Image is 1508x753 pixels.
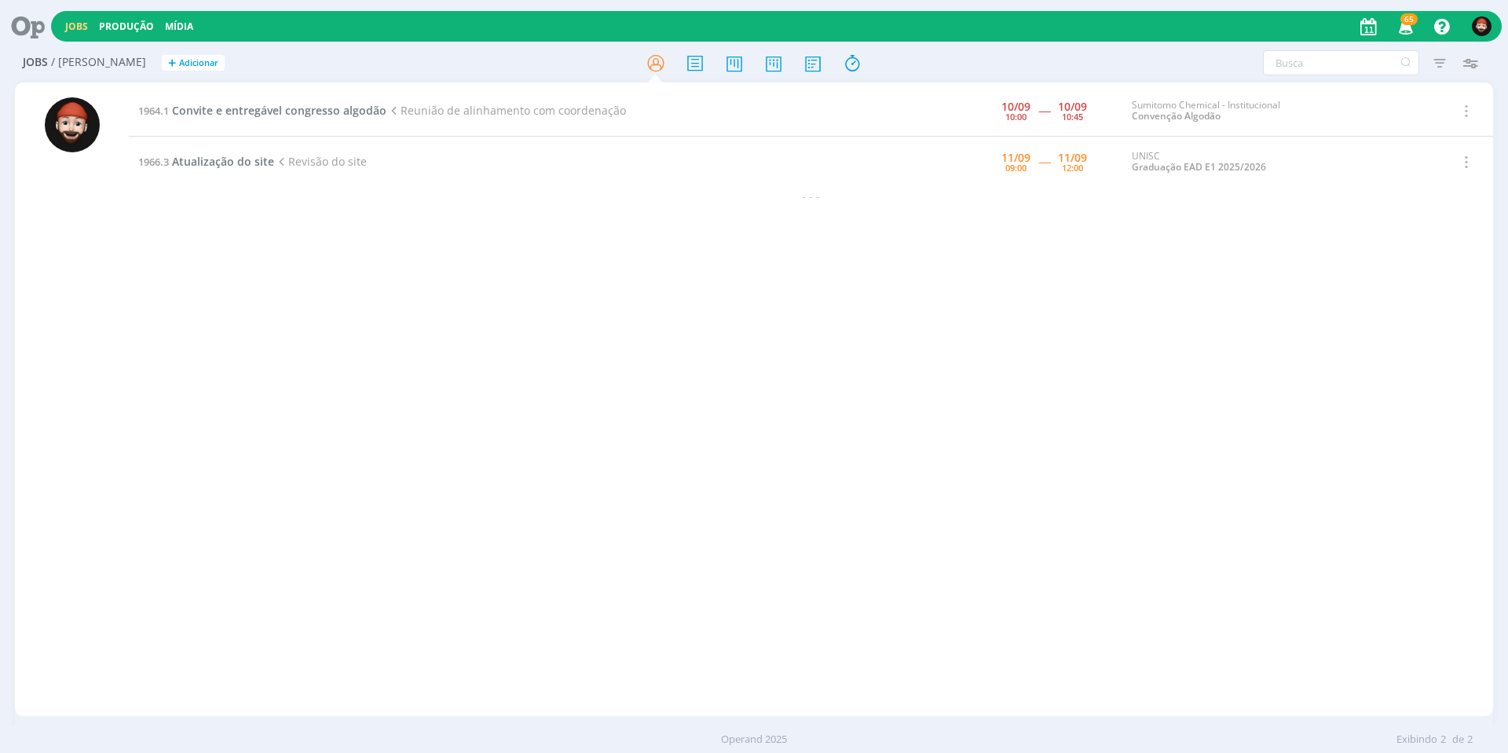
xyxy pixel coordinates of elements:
a: 1966.3Atualização do site [138,154,274,169]
span: / [PERSON_NAME] [51,56,146,69]
span: ----- [1038,154,1050,169]
div: 11/09 [1058,152,1087,163]
img: W [45,97,100,152]
span: Exibindo [1396,732,1437,748]
img: W [1472,16,1492,36]
button: +Adicionar [162,55,225,71]
span: 1966.3 [138,155,169,169]
div: Sumitomo Chemical - Institucional [1132,100,1294,122]
button: Mídia [160,20,198,33]
div: 10/09 [1058,101,1087,112]
span: Convite e entregável congresso algodão [172,103,386,118]
button: 65 [1389,13,1421,41]
a: Jobs [65,20,88,33]
div: 10:00 [1005,112,1027,121]
div: 10:45 [1062,112,1083,121]
div: 12:00 [1062,163,1083,172]
span: 65 [1400,13,1418,25]
div: - - - [129,188,1493,204]
span: + [168,55,176,71]
span: Adicionar [179,58,218,68]
span: ----- [1038,103,1050,118]
span: 2 [1467,732,1473,748]
span: 2 [1440,732,1446,748]
button: Jobs [60,20,93,33]
button: W [1471,13,1492,40]
button: Produção [94,20,159,33]
span: Revisão do site [274,154,367,169]
a: Produção [99,20,154,33]
a: Convenção Algodão [1132,109,1221,122]
span: Reunião de alinhamento com coordenação [386,103,626,118]
div: 09:00 [1005,163,1027,172]
a: Graduação EAD E1 2025/2026 [1132,160,1266,174]
span: Jobs [23,56,48,69]
span: Atualização do site [172,154,274,169]
div: UNISC [1132,151,1294,174]
div: 11/09 [1001,152,1030,163]
a: Mídia [165,20,193,33]
input: Busca [1263,50,1419,75]
span: 1964.1 [138,104,169,118]
a: 1964.1Convite e entregável congresso algodão [138,103,386,118]
div: 10/09 [1001,101,1030,112]
span: de [1452,732,1464,748]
